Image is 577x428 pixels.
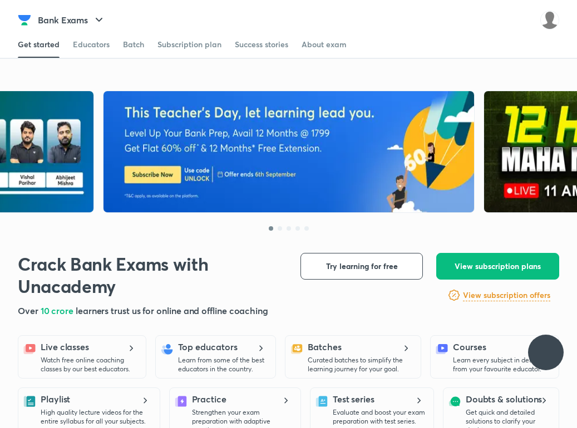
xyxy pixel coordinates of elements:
[308,340,341,354] h5: Batches
[157,39,221,50] div: Subscription plan
[123,39,144,50] div: Batch
[157,31,221,58] a: Subscription plan
[514,11,531,29] img: avatar
[18,39,60,50] div: Get started
[436,253,559,280] button: View subscription plans
[308,356,414,374] p: Curated batches to simplify the learning journey for your goal.
[73,31,110,58] a: Educators
[192,392,226,406] h5: Practice
[41,356,139,374] p: Watch free online coaching classes by our best educators.
[41,305,76,316] span: 10 crore
[235,39,288,50] div: Success stories
[463,288,550,302] a: View subscription offers
[18,253,256,297] h1: Crack Bank Exams with Unacademy
[178,356,269,374] p: Learn from some of the best educators in the country.
[41,392,70,406] h5: Playlist
[302,31,347,58] a: About exam
[453,340,486,354] h5: Courses
[540,11,559,29] img: meenu
[41,340,89,354] h5: Live classes
[123,31,144,58] a: Batch
[455,261,541,272] span: View subscription plans
[41,408,153,426] p: High quality lecture videos for the entire syllabus for all your subjects.
[18,305,41,316] span: Over
[466,392,543,406] h5: Doubts & solutions
[178,340,238,354] h5: Top educators
[539,346,553,359] img: ttu
[333,392,374,406] h5: Test series
[326,261,398,272] span: Try learning for free
[463,290,550,301] h6: View subscription offers
[73,39,110,50] div: Educators
[31,9,112,31] button: Bank Exams
[76,305,268,316] span: learners trust us for online and offline coaching
[453,356,552,374] p: Learn every subject in detail from your favourite educator.
[333,408,427,426] p: Evaluate and boost your exam preparation with test series.
[300,253,423,280] button: Try learning for free
[302,39,347,50] div: About exam
[235,31,288,58] a: Success stories
[18,31,60,58] a: Get started
[18,13,31,27] img: Company Logo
